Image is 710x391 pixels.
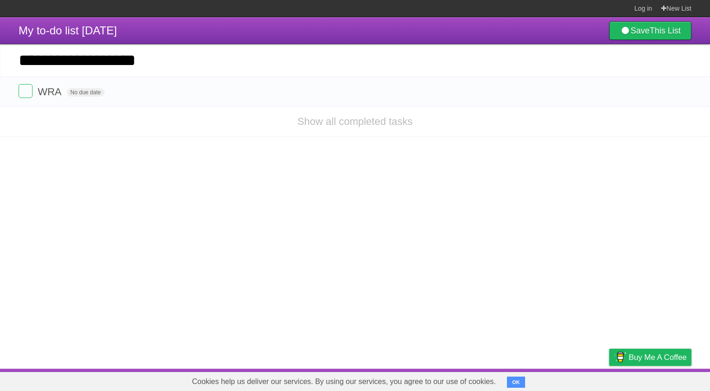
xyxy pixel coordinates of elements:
a: Developers [516,371,554,389]
a: Buy me a coffee [609,349,691,366]
a: Terms [565,371,586,389]
img: Buy me a coffee [614,349,626,365]
span: My to-do list [DATE] [19,24,117,37]
button: OK [507,377,525,388]
a: Show all completed tasks [297,116,413,127]
span: WRA [38,86,64,98]
a: About [486,371,505,389]
span: Buy me a coffee [629,349,687,365]
a: Suggest a feature [633,371,691,389]
b: This List [650,26,681,35]
a: SaveThis List [609,21,691,40]
label: Done [19,84,33,98]
span: No due date [67,88,105,97]
span: Cookies help us deliver our services. By using our services, you agree to our use of cookies. [183,372,505,391]
a: Privacy [597,371,621,389]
